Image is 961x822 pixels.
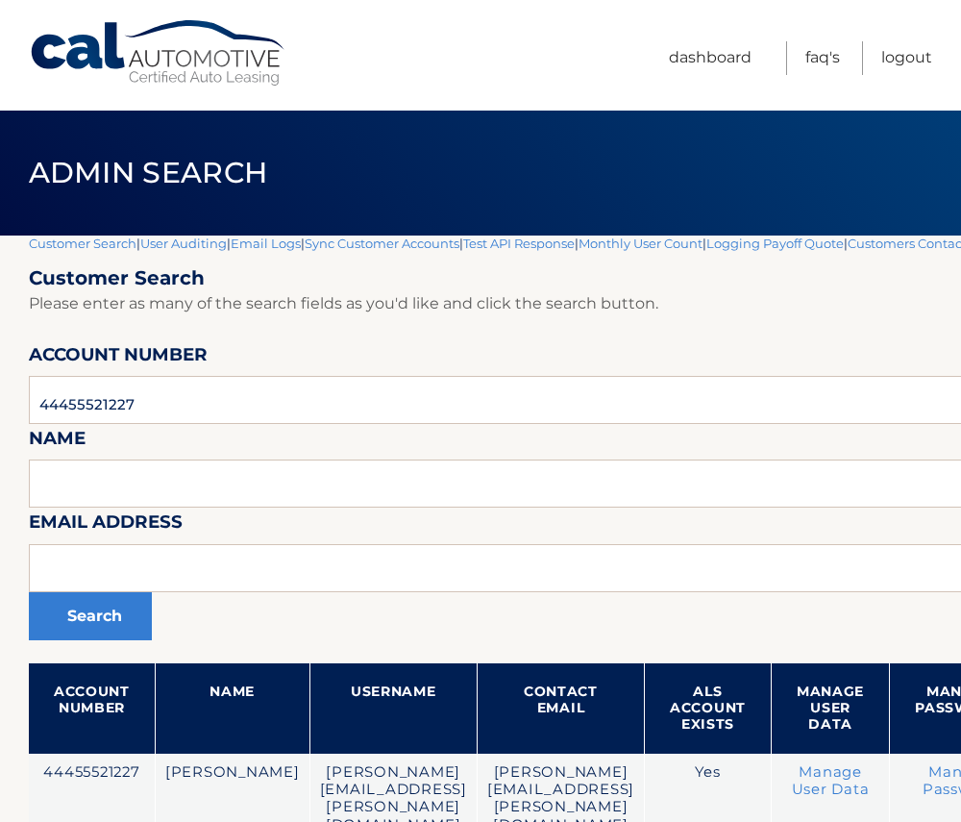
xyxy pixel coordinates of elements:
[579,236,702,251] a: Monthly User Count
[706,236,844,251] a: Logging Payoff Quote
[29,340,208,376] label: Account Number
[29,19,288,87] a: Cal Automotive
[140,236,227,251] a: User Auditing
[29,592,152,640] button: Search
[29,663,155,754] th: Account Number
[477,663,644,754] th: Contact Email
[29,155,268,190] span: Admin Search
[805,41,840,75] a: FAQ's
[309,663,477,754] th: Username
[771,663,889,754] th: Manage User Data
[231,236,301,251] a: Email Logs
[155,663,309,754] th: Name
[29,236,136,251] a: Customer Search
[29,424,86,460] label: Name
[645,663,772,754] th: ALS Account Exists
[29,508,183,543] label: Email Address
[881,41,932,75] a: Logout
[463,236,575,251] a: Test API Response
[305,236,459,251] a: Sync Customer Accounts
[792,763,870,798] a: Manage User Data
[669,41,752,75] a: Dashboard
